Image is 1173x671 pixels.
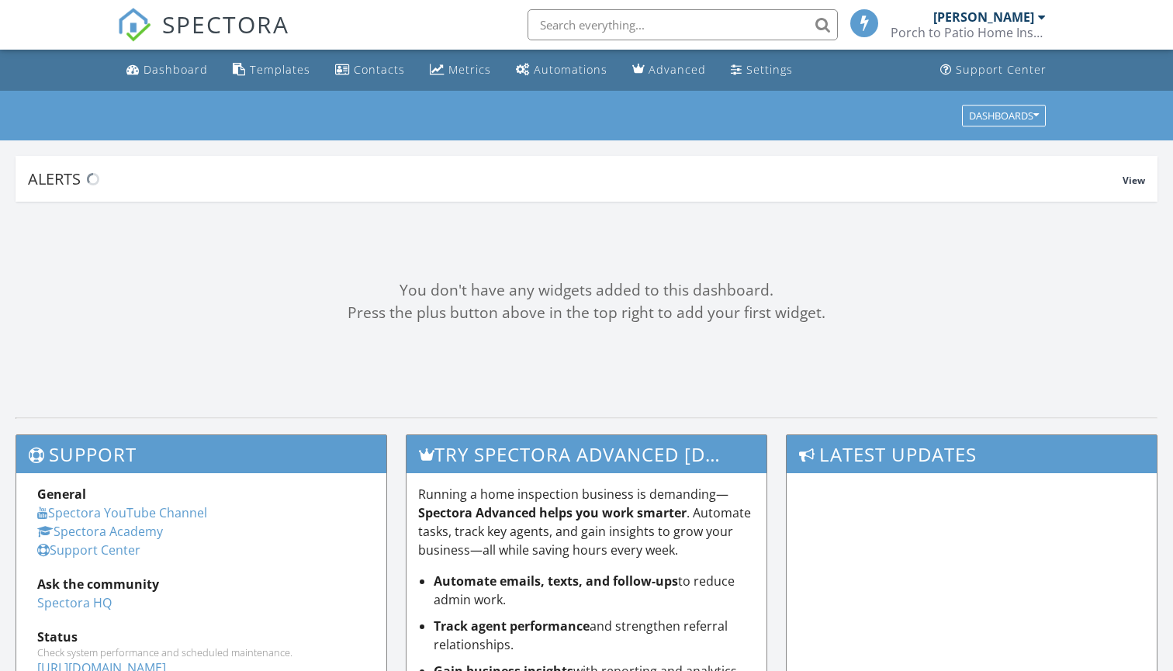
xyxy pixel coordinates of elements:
div: Status [37,628,365,646]
div: Dashboard [144,62,208,77]
p: Running a home inspection business is demanding— . Automate tasks, track key agents, and gain ins... [418,485,756,559]
a: Support Center [37,541,140,559]
a: Dashboard [120,56,214,85]
div: Contacts [354,62,405,77]
h3: Support [16,435,386,473]
a: Spectora Academy [37,523,163,540]
img: The Best Home Inspection Software - Spectora [117,8,151,42]
span: SPECTORA [162,8,289,40]
div: Ask the community [37,575,365,593]
input: Search everything... [528,9,838,40]
li: to reduce admin work. [434,572,756,609]
div: Alerts [28,168,1123,189]
a: Contacts [329,56,411,85]
div: Dashboards [969,110,1039,121]
div: Porch to Patio Home Inspections [891,25,1046,40]
div: Metrics [448,62,491,77]
a: Support Center [934,56,1053,85]
a: Automations (Basic) [510,56,614,85]
strong: Spectora Advanced helps you work smarter [418,504,687,521]
a: SPECTORA [117,21,289,54]
li: and strengthen referral relationships. [434,617,756,654]
div: Automations [534,62,607,77]
span: View [1123,174,1145,187]
a: Metrics [424,56,497,85]
h3: Try spectora advanced [DATE] [407,435,767,473]
div: You don't have any widgets added to this dashboard. [16,279,1157,302]
a: Templates [227,56,317,85]
div: Support Center [956,62,1047,77]
div: Templates [250,62,310,77]
div: [PERSON_NAME] [933,9,1034,25]
a: Advanced [626,56,712,85]
strong: Automate emails, texts, and follow-ups [434,572,678,590]
div: Press the plus button above in the top right to add your first widget. [16,302,1157,324]
strong: Track agent performance [434,617,590,635]
a: Settings [725,56,799,85]
h3: Latest Updates [787,435,1157,473]
a: Spectora YouTube Channel [37,504,207,521]
div: Settings [746,62,793,77]
strong: General [37,486,86,503]
button: Dashboards [962,105,1046,126]
div: Check system performance and scheduled maintenance. [37,646,365,659]
a: Spectora HQ [37,594,112,611]
div: Advanced [649,62,706,77]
